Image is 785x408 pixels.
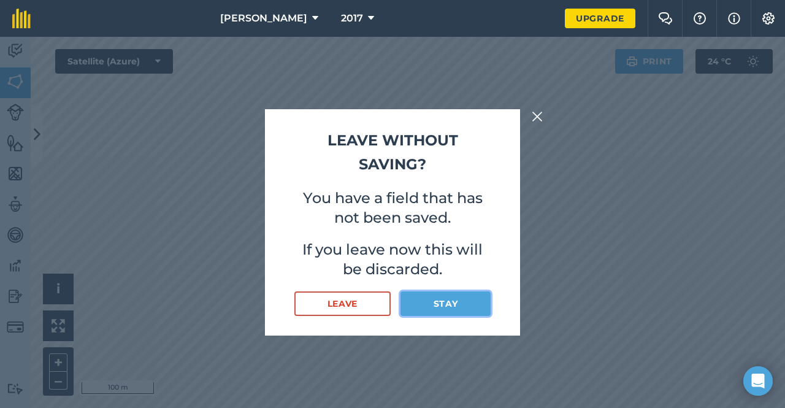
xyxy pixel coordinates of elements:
button: Leave [294,291,391,316]
h2: Leave without saving? [294,129,491,176]
img: Two speech bubbles overlapping with the left bubble in the forefront [658,12,673,25]
p: If you leave now this will be discarded. [294,240,491,279]
img: fieldmargin Logo [12,9,31,28]
img: A cog icon [761,12,776,25]
div: Open Intercom Messenger [743,366,773,396]
img: svg+xml;base64,PHN2ZyB4bWxucz0iaHR0cDovL3d3dy53My5vcmcvMjAwMC9zdmciIHdpZHRoPSIxNyIgaGVpZ2h0PSIxNy... [728,11,740,26]
img: A question mark icon [692,12,707,25]
a: Upgrade [565,9,635,28]
button: Stay [400,291,491,316]
p: You have a field that has not been saved. [294,188,491,228]
span: 2017 [341,11,363,26]
img: svg+xml;base64,PHN2ZyB4bWxucz0iaHR0cDovL3d3dy53My5vcmcvMjAwMC9zdmciIHdpZHRoPSIyMiIgaGVpZ2h0PSIzMC... [532,109,543,124]
span: [PERSON_NAME] [220,11,307,26]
